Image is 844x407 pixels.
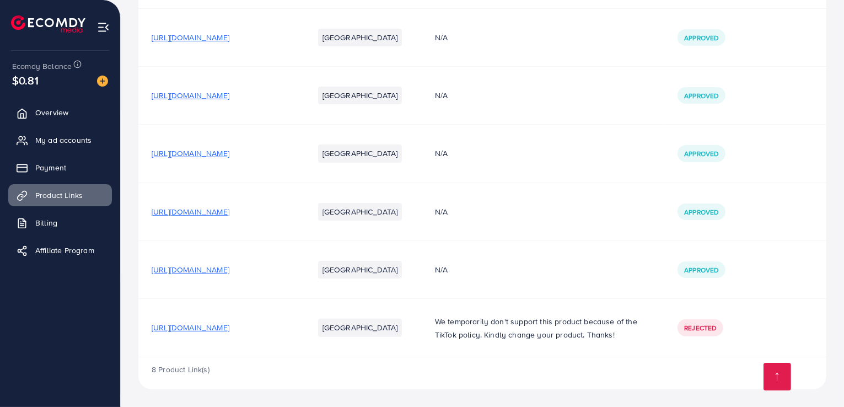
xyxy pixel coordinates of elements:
[152,206,229,217] span: [URL][DOMAIN_NAME]
[97,76,108,87] img: image
[35,245,94,256] span: Affiliate Program
[318,261,402,279] li: [GEOGRAPHIC_DATA]
[435,90,448,101] span: N/A
[684,33,718,42] span: Approved
[8,157,112,179] a: Payment
[152,90,229,101] span: [URL][DOMAIN_NAME]
[318,319,402,336] li: [GEOGRAPHIC_DATA]
[435,148,448,159] span: N/A
[684,91,718,100] span: Approved
[435,206,448,217] span: N/A
[8,129,112,151] a: My ad accounts
[318,29,402,46] li: [GEOGRAPHIC_DATA]
[12,72,39,88] span: $0.81
[8,239,112,261] a: Affiliate Program
[152,364,209,375] span: 8 Product Link(s)
[35,107,68,118] span: Overview
[318,87,402,104] li: [GEOGRAPHIC_DATA]
[152,322,229,333] span: [URL][DOMAIN_NAME]
[8,101,112,124] a: Overview
[12,61,72,72] span: Ecomdy Balance
[435,32,448,43] span: N/A
[152,148,229,159] span: [URL][DOMAIN_NAME]
[318,144,402,162] li: [GEOGRAPHIC_DATA]
[797,357,836,399] iframe: Chat
[35,190,83,201] span: Product Links
[35,162,66,173] span: Payment
[152,264,229,275] span: [URL][DOMAIN_NAME]
[435,315,651,341] p: We temporarily don't support this product because of the TikTok policy. Kindly change your produc...
[35,135,92,146] span: My ad accounts
[684,323,716,333] span: Rejected
[684,149,718,158] span: Approved
[684,265,718,275] span: Approved
[8,184,112,206] a: Product Links
[11,15,85,33] img: logo
[435,264,448,275] span: N/A
[318,203,402,221] li: [GEOGRAPHIC_DATA]
[684,207,718,217] span: Approved
[35,217,57,228] span: Billing
[8,212,112,234] a: Billing
[152,32,229,43] span: [URL][DOMAIN_NAME]
[97,21,110,34] img: menu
